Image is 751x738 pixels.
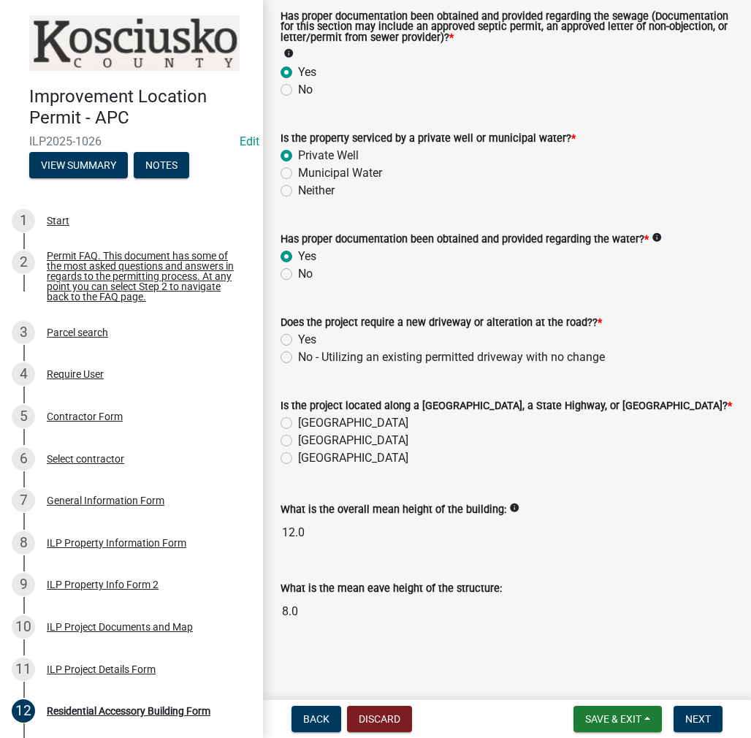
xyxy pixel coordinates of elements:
[47,579,159,590] div: ILP Property Info Form 2
[47,327,108,338] div: Parcel search
[47,411,123,422] div: Contractor Form
[281,12,733,43] label: Has proper documentation been obtained and provided regarding the sewage (Documentation for this ...
[298,331,316,349] label: Yes
[303,713,329,725] span: Back
[298,248,316,265] label: Yes
[29,152,128,178] button: View Summary
[12,321,35,344] div: 3
[12,209,35,232] div: 1
[12,573,35,596] div: 9
[12,615,35,639] div: 10
[298,81,313,99] label: No
[298,147,359,164] label: Private Well
[29,15,240,71] img: Kosciusko County, Indiana
[12,362,35,386] div: 4
[281,134,576,144] label: Is the property serviced by a private well or municipal water?
[298,414,408,432] label: [GEOGRAPHIC_DATA]
[298,349,605,366] label: No - Utilizing an existing permitted driveway with no change
[573,706,662,732] button: Save & Exit
[47,216,69,226] div: Start
[585,713,641,725] span: Save & Exit
[47,369,104,379] div: Require User
[281,235,649,245] label: Has proper documentation been obtained and provided regarding the water?
[12,699,35,723] div: 12
[298,164,382,182] label: Municipal Water
[47,495,164,506] div: General Information Form
[29,160,128,172] wm-modal-confirm: Summary
[12,251,35,274] div: 2
[347,706,412,732] button: Discard
[12,405,35,428] div: 5
[298,432,408,449] label: [GEOGRAPHIC_DATA]
[240,134,259,148] a: Edit
[12,531,35,555] div: 8
[291,706,341,732] button: Back
[47,622,193,632] div: ILP Project Documents and Map
[12,658,35,681] div: 11
[298,449,408,467] label: [GEOGRAPHIC_DATA]
[281,401,732,411] label: Is the project located along a [GEOGRAPHIC_DATA], a State Highway, or [GEOGRAPHIC_DATA]?
[47,706,210,716] div: Residential Accessory Building Form
[47,251,240,302] div: Permit FAQ. This document has some of the most asked questions and answers in regards to the perm...
[281,584,502,594] label: What is the mean eave height of the structure:
[47,538,186,548] div: ILP Property Information Form
[298,265,313,283] label: No
[674,706,723,732] button: Next
[12,489,35,512] div: 7
[134,152,189,178] button: Notes
[134,160,189,172] wm-modal-confirm: Notes
[298,182,335,199] label: Neither
[29,134,234,148] span: ILP2025-1026
[29,86,251,129] h4: Improvement Location Permit - APC
[652,232,662,243] i: info
[283,48,294,58] i: info
[509,503,519,513] i: info
[298,64,316,81] label: Yes
[47,454,124,464] div: Select contractor
[281,505,506,515] label: What is the overall mean height of the building:
[281,318,602,328] label: Does the project require a new driveway or alteration at the road??
[240,134,259,148] wm-modal-confirm: Edit Application Number
[12,447,35,471] div: 6
[47,664,156,674] div: ILP Project Details Form
[685,713,711,725] span: Next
